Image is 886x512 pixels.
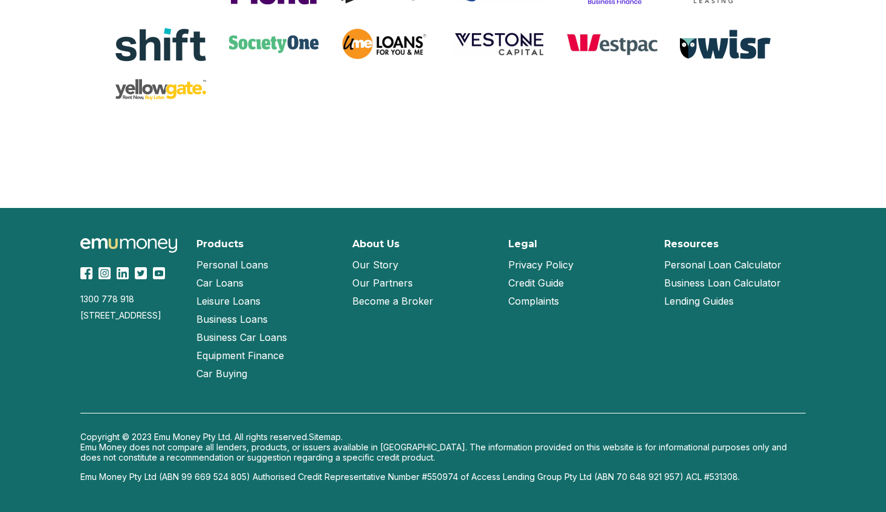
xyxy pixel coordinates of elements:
h2: Legal [508,238,537,250]
a: Business Loans [196,310,268,328]
a: Personal Loan Calculator [664,256,781,274]
img: Emu Money [80,238,177,253]
a: Become a Broker [352,292,433,310]
img: YouTube [153,267,165,279]
h2: Products [196,238,244,250]
p: Emu Money Pty Ltd (ABN 99 669 524 805) Authorised Credit Representative Number #550974 of Access ... [80,471,806,482]
h2: About Us [352,238,399,250]
p: Emu Money does not compare all lenders, products, or issuers available in [GEOGRAPHIC_DATA]. The ... [80,442,806,462]
img: Vestone [454,31,545,57]
img: Shift [115,27,206,62]
img: LinkedIn [117,267,129,279]
a: Our Story [352,256,398,274]
img: UME Loans [341,26,432,62]
div: 1300 778 918 [80,294,182,304]
a: Complaints [508,292,559,310]
img: Twitter [135,267,147,279]
a: Lending Guides [664,292,734,310]
a: Car Buying [196,365,247,383]
a: Sitemap. [309,432,343,442]
a: Credit Guide [508,274,564,292]
p: Copyright © 2023 Emu Money Pty Ltd. All rights reserved. [80,432,806,442]
a: Business Car Loans [196,328,287,346]
img: Wisr [680,30,771,59]
h2: Resources [664,238,719,250]
a: Leisure Loans [196,292,260,310]
a: Privacy Policy [508,256,574,274]
a: Car Loans [196,274,244,292]
img: Instagram [99,267,111,279]
a: Our Partners [352,274,413,292]
img: Yellow Gate [115,79,206,100]
div: [STREET_ADDRESS] [80,310,182,320]
a: Personal Loans [196,256,268,274]
a: Business Loan Calculator [664,274,781,292]
img: SocietyOne [228,35,319,53]
img: Westpac [567,33,658,56]
img: Facebook [80,267,92,279]
a: Equipment Finance [196,346,284,365]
